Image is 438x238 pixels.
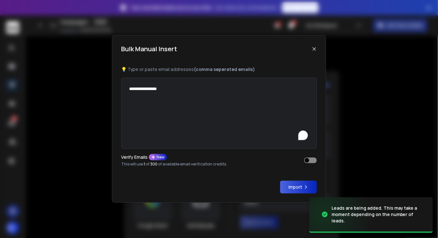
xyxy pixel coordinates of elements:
button: Import [280,181,317,193]
textarea: To enrich screen reader interactions, please activate Accessibility in Grammarly extension settings [121,78,317,149]
p: Verify Emails [121,155,148,159]
h1: Bulk Manual Insert [121,45,177,53]
p: This will use of of available email verification credits. [121,162,227,167]
div: Leads are being added. This may take a moment depending on the number of leads. [332,205,425,224]
img: image [309,196,373,234]
p: 💡 Type or paste email addresses [121,66,317,73]
div: New [149,154,167,160]
span: 300 [150,161,157,167]
b: (comma seperated emails) [194,66,255,72]
span: 1 [144,161,145,167]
